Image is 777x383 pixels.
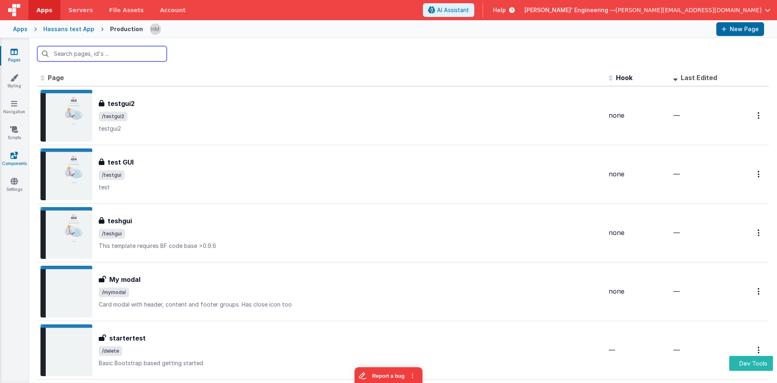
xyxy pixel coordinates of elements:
[150,23,161,35] img: 1b65a3e5e498230d1b9478315fee565b
[99,288,129,297] span: /mymodal
[673,287,680,295] span: —
[753,107,766,124] button: Options
[681,74,717,82] span: Last Edited
[108,99,135,108] h3: testgui2
[437,6,469,14] span: AI Assistant
[716,22,764,36] button: New Page
[524,6,771,14] button: [PERSON_NAME]' Engineering — [PERSON_NAME][EMAIL_ADDRESS][DOMAIN_NAME]
[110,25,143,33] div: Production
[673,229,680,237] span: —
[99,170,125,180] span: /testgui
[729,356,773,371] button: Dev Tools
[13,25,28,33] div: Apps
[673,111,680,119] span: —
[99,183,602,191] p: test
[68,6,93,14] span: Servers
[109,275,140,284] h3: My modal
[109,333,146,343] h3: startertest
[99,112,127,121] span: /testgui2
[423,3,474,17] button: AI Assistant
[753,224,766,241] button: Options
[753,166,766,182] button: Options
[609,228,667,237] div: none
[99,242,602,250] p: This template requires BF code base >0.9.6
[616,74,633,82] span: Hook
[99,359,602,367] p: Basic Bootstrap based getting started
[37,46,167,61] input: Search pages, id's ...
[609,287,667,296] div: none
[99,300,602,309] p: Card modal with header, content and footer groups. Has close icon too
[48,74,64,82] span: Page
[673,346,680,354] span: —
[99,125,602,133] p: testgui2
[753,342,766,358] button: Options
[43,25,94,33] div: Hassans test App
[108,157,134,167] h3: test GUI
[108,216,132,226] h3: teshgui
[99,346,122,356] span: /delete
[99,229,125,239] span: /teshgui
[616,6,762,14] span: [PERSON_NAME][EMAIL_ADDRESS][DOMAIN_NAME]
[524,6,616,14] span: [PERSON_NAME]' Engineering —
[609,346,615,354] span: —
[109,6,144,14] span: File Assets
[673,170,680,178] span: —
[36,6,52,14] span: Apps
[609,111,667,120] div: none
[493,6,506,14] span: Help
[609,169,667,179] div: none
[753,283,766,300] button: Options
